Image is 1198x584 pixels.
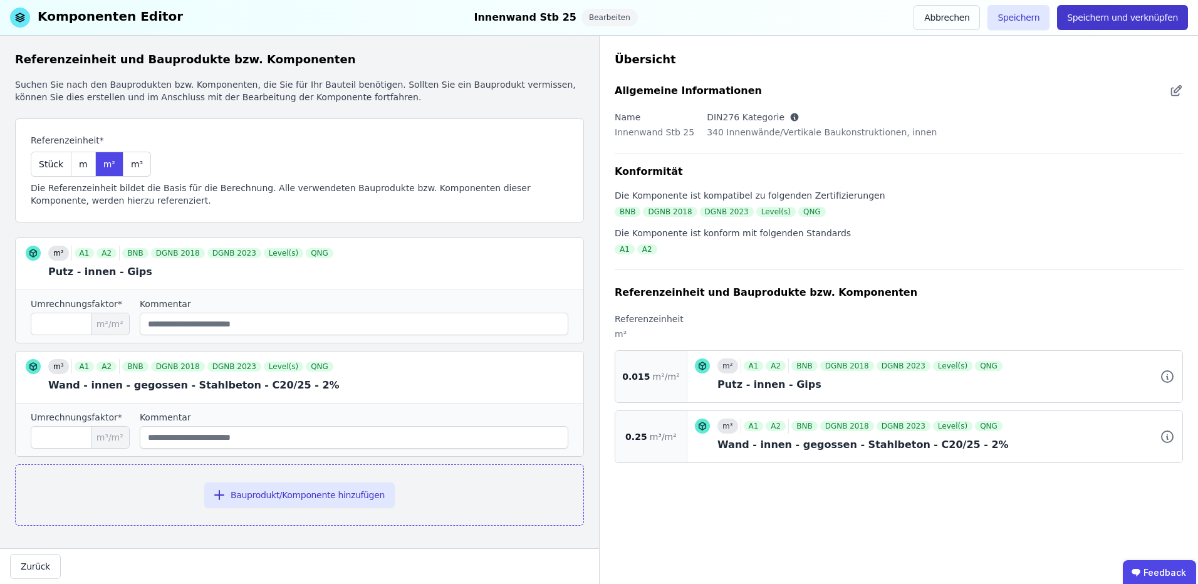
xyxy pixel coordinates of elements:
[625,430,647,443] span: 0.25
[122,248,148,258] div: BNB
[615,164,1183,179] div: Konformität
[48,378,573,393] div: Wand - innen - gegossen - Stahlbeton - C20/25 - 2%
[914,5,980,30] button: Abbrechen
[717,419,738,434] div: m³
[151,362,205,372] div: DGNB 2018
[615,244,635,254] div: A1
[96,248,117,258] div: A2
[615,189,1183,202] div: Die Komponente ist kompatibel zu folgenden Zertifizierungen
[31,298,122,310] label: Umrechnungsfaktor*
[987,5,1050,30] button: Speichern
[474,9,576,26] div: Innenwand Stb 25
[717,377,1175,392] div: Putz - innen - Gips
[877,421,930,431] div: DGNB 2023
[264,362,303,372] div: Level(s)
[615,51,1183,68] div: Übersicht
[10,554,61,579] button: Zurück
[581,9,638,26] div: Bearbeiten
[615,285,917,300] div: Referenzeinheit und Bauprodukte bzw. Komponenten
[637,244,657,254] div: A2
[207,248,261,258] div: DGNB 2023
[96,362,117,372] div: A2
[140,411,568,424] label: Kommentar
[615,227,1183,239] div: Die Komponente ist konform mit folgenden Standards
[15,51,584,68] div: Referenzeinheit und Bauprodukte bzw. Komponenten
[31,182,568,207] div: Die Referenzeinheit bildet die Basis für die Berechnung. Alle verwendeten Bauprodukte bzw. Kompon...
[15,78,584,103] div: Suchen Sie nach den Bauprodukten bzw. Komponenten, die Sie für Ihr Bauteil benötigen. Sollten Sie...
[798,207,826,217] div: QNG
[766,361,786,371] div: A2
[756,207,796,217] div: Level(s)
[91,313,129,335] span: m²/m²
[615,325,684,350] div: m²
[615,123,694,149] div: Innenwand Stb 25
[264,248,303,258] div: Level(s)
[653,370,680,383] span: m²/m²
[91,427,129,448] span: m³/m²
[103,158,115,170] span: m²
[140,298,568,310] label: Kommentar
[39,158,63,170] span: Stück
[306,248,333,258] div: QNG
[131,158,143,170] span: m³
[707,111,784,123] label: DIN276 Kategorie
[707,123,937,149] div: 340 Innenwände/Vertikale Baukonstruktionen, innen
[622,370,650,383] span: 0.015
[744,421,764,431] div: A1
[31,134,151,147] label: Referenzeinheit*
[791,421,817,431] div: BNB
[820,361,874,371] div: DGNB 2018
[877,361,930,371] div: DGNB 2023
[717,437,1175,452] div: Wand - innen - gegossen - Stahlbeton - C20/25 - 2%
[615,313,684,325] label: Referenzeinheit
[48,264,573,279] div: Putz - innen - Gips
[933,361,972,371] div: Level(s)
[650,430,677,443] span: m³/m²
[700,207,754,217] div: DGNB 2023
[766,421,786,431] div: A2
[48,246,69,261] div: m²
[820,421,874,431] div: DGNB 2018
[615,207,640,217] div: BNB
[615,111,640,123] label: Name
[1057,5,1188,30] button: Speichern und verknüpfen
[791,361,817,371] div: BNB
[75,248,95,258] div: A1
[75,362,95,372] div: A1
[744,361,764,371] div: A1
[151,248,205,258] div: DGNB 2018
[204,482,395,508] button: Bauprodukt/Komponente hinzufügen
[207,362,261,372] div: DGNB 2023
[306,362,333,372] div: QNG
[122,362,148,372] div: BNB
[79,158,88,170] span: m
[615,83,762,98] div: Allgemeine Informationen
[933,421,972,431] div: Level(s)
[717,358,738,373] div: m²
[31,411,122,424] label: Umrechnungsfaktor*
[48,359,69,374] div: m³
[975,421,1003,431] div: QNG
[975,361,1003,371] div: QNG
[38,8,183,28] div: Komponenten Editor
[643,207,697,217] div: DGNB 2018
